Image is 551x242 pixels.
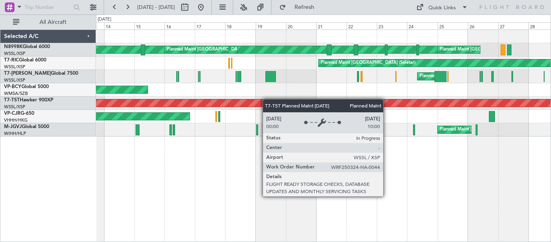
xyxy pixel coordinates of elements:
[4,98,53,103] a: T7-TSTHawker 900XP
[377,22,407,29] div: 23
[275,1,324,14] button: Refresh
[225,22,255,29] div: 18
[256,22,286,29] div: 19
[4,124,49,129] a: M-JGVJGlobal 5000
[321,57,415,69] div: Planned Maint [GEOGRAPHIC_DATA] (Seletar)
[134,22,165,29] div: 15
[412,1,472,14] button: Quick Links
[4,117,28,123] a: VHHH/HKG
[104,22,134,29] div: 14
[9,16,88,29] button: All Aircraft
[4,64,25,70] a: WSSL/XSP
[4,124,22,129] span: M-JGVJ
[4,130,26,137] a: WIHH/HLP
[4,111,21,116] span: VP-CJR
[407,22,437,29] div: 24
[195,22,225,29] div: 17
[346,22,377,29] div: 22
[21,19,85,25] span: All Aircraft
[4,84,49,89] a: VP-BCYGlobal 5000
[4,98,20,103] span: T7-TST
[137,4,175,11] span: [DATE] - [DATE]
[4,71,78,76] a: T7-[PERSON_NAME]Global 7500
[468,22,498,29] div: 26
[498,22,528,29] div: 27
[4,58,46,63] a: T7-RICGlobal 6000
[4,51,25,57] a: WSSL/XSP
[288,4,321,10] span: Refresh
[286,22,316,29] div: 20
[167,44,261,56] div: Planned Maint [GEOGRAPHIC_DATA] (Seletar)
[25,1,71,13] input: Trip Number
[4,77,25,83] a: WSSL/XSP
[438,22,468,29] div: 25
[4,58,19,63] span: T7-RIC
[98,16,111,23] div: [DATE]
[420,70,547,82] div: Planned Maint [GEOGRAPHIC_DATA] ([GEOGRAPHIC_DATA])
[316,22,346,29] div: 21
[4,111,34,116] a: VP-CJRG-650
[4,84,21,89] span: VP-BCY
[440,124,534,136] div: Planned Maint [GEOGRAPHIC_DATA] (Seletar)
[4,44,50,49] a: N8998KGlobal 6000
[428,4,456,12] div: Quick Links
[4,44,23,49] span: N8998K
[165,22,195,29] div: 16
[4,104,25,110] a: WSSL/XSP
[4,71,51,76] span: T7-[PERSON_NAME]
[440,44,534,56] div: Planned Maint [GEOGRAPHIC_DATA] (Seletar)
[4,90,28,97] a: WMSA/SZB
